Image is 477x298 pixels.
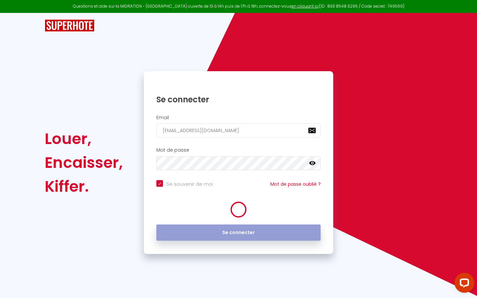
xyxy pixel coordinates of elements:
h1: Se connecter [156,94,321,105]
img: SuperHote logo [45,20,94,32]
a: en cliquant ici [291,3,319,9]
input: Ton Email [156,124,321,137]
a: Mot de passe oublié ? [270,181,321,187]
h2: Mot de passe [156,147,321,153]
h2: Email [156,115,321,121]
div: Kiffer. [45,174,123,198]
button: Se connecter [156,224,321,241]
div: Louer, [45,127,123,151]
iframe: LiveChat chat widget [449,270,477,298]
div: Encaisser, [45,151,123,174]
